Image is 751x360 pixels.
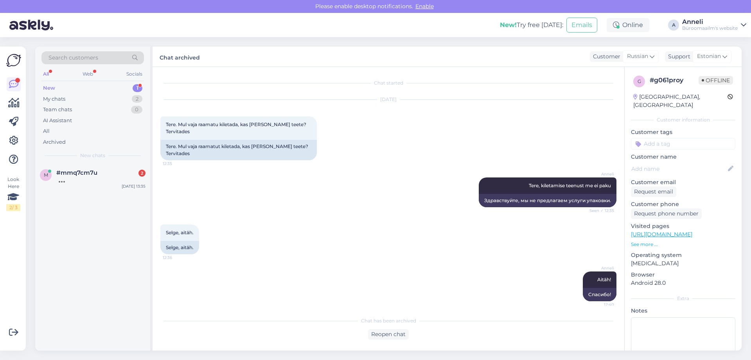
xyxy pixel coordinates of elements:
div: Customer [590,52,620,61]
div: My chats [43,95,65,103]
span: m [44,172,48,178]
p: [MEDICAL_DATA] [631,259,735,268]
span: Enable [413,3,436,10]
a: AnneliBüroomaailm's website [682,19,746,31]
div: A [668,20,679,31]
div: Look Here [6,176,20,211]
div: Büroomaailm's website [682,25,738,31]
span: Offline [699,76,733,85]
p: Customer phone [631,200,735,208]
div: 1 [133,84,142,92]
div: Online [607,18,649,32]
a: [URL][DOMAIN_NAME] [631,231,692,238]
label: Chat archived [160,51,200,62]
div: New [43,84,55,92]
div: AI Assistant [43,117,72,125]
span: g [638,78,641,84]
div: 0 [131,106,142,114]
p: Customer email [631,178,735,186]
input: Add name [631,165,726,173]
p: Browser [631,271,735,279]
span: Anneli [585,171,614,177]
p: Customer name [631,153,735,161]
div: Request phone number [631,208,702,219]
span: Seen ✓ 12:35 [585,208,614,213]
div: All [41,69,50,79]
div: Extra [631,295,735,302]
div: 2 [138,170,146,177]
div: [DATE] 13:35 [122,183,146,189]
div: [DATE] [160,96,616,103]
span: 12:40 [585,302,614,308]
span: Tere. Mul vaja raamatu kiletada, kas [PERSON_NAME] teete? Tervitades [166,121,307,134]
div: Tere. Mul vaja raamatut kiletada, kas [PERSON_NAME] teete? Tervitades [160,140,317,160]
span: Estonian [697,52,721,61]
img: Askly Logo [6,53,21,68]
span: 12:35 [163,161,192,166]
p: Android 28.0 [631,279,735,287]
div: # g061proy [650,76,699,85]
p: Visited pages [631,222,735,230]
div: Support [665,52,690,61]
div: Socials [125,69,144,79]
p: Operating system [631,251,735,259]
div: Archived [43,138,66,146]
span: Search customers [49,54,98,62]
span: Russian [627,52,648,61]
button: Emails [566,18,597,33]
span: Aitäh! [597,277,611,282]
div: Selge, aitäh. [160,241,199,254]
div: Здравствуйте, мы не предлагаем услуги упаковки. [479,194,616,207]
span: Tere, kiletamise teenust me ei paku [529,183,611,188]
span: Chat has been archived [361,317,416,324]
div: All [43,127,50,135]
div: [GEOGRAPHIC_DATA], [GEOGRAPHIC_DATA] [633,93,728,109]
p: Customer tags [631,128,735,136]
div: 2 [132,95,142,103]
span: Anneli [585,265,614,271]
div: Anneli [682,19,738,25]
div: Web [81,69,95,79]
div: Customer information [631,116,735,123]
div: Try free [DATE]: [500,20,563,30]
b: New! [500,21,517,29]
span: 12:36 [163,255,192,261]
div: Reopen chat [368,329,409,340]
div: Team chats [43,106,72,114]
p: See more ... [631,241,735,248]
span: New chats [80,152,105,159]
span: #mmq7cm7u [56,169,97,176]
p: Notes [631,307,735,315]
div: Спасибо! [583,288,616,301]
input: Add a tag [631,138,735,150]
span: Selge, aitäh. [166,230,194,235]
div: Request email [631,186,676,197]
div: Chat started [160,80,616,87]
div: 2 / 3 [6,204,20,211]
